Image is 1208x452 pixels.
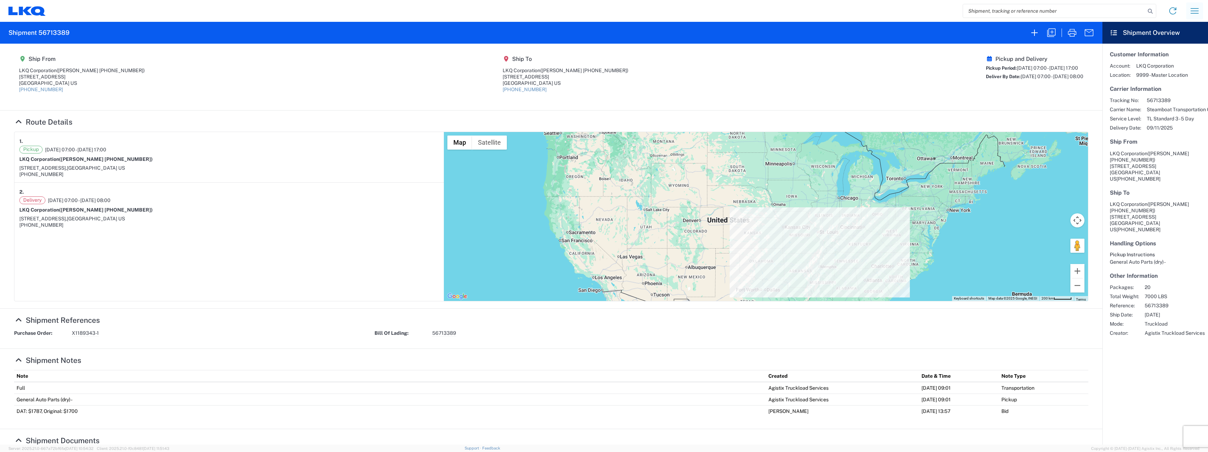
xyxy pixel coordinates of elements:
span: ([PERSON_NAME] [PHONE_NUMBER]) [1110,151,1189,163]
span: ([PERSON_NAME] [PHONE_NUMBER]) [59,156,153,162]
strong: LKQ Corporation [19,156,153,162]
span: Packages: [1110,284,1139,290]
span: ([PERSON_NAME] [PHONE_NUMBER]) [1110,201,1189,213]
div: LKQ Corporation [19,67,145,74]
span: Client: 2025.21.0-f0c8481 [97,446,169,451]
span: Mode: [1110,321,1139,327]
address: [GEOGRAPHIC_DATA] US [1110,150,1201,182]
h2: Shipment 56713389 [8,29,69,37]
span: [GEOGRAPHIC_DATA] US [67,216,125,221]
div: [STREET_ADDRESS] [503,74,628,80]
a: [PHONE_NUMBER] [503,87,547,92]
span: Location: [1110,72,1131,78]
td: Transportation [999,382,1088,394]
span: [DATE] 07:00 - [DATE] 08:00 [1021,74,1083,79]
h5: Ship From [1110,138,1201,145]
span: Carrier Name: [1110,106,1141,113]
strong: 1. [19,137,23,146]
span: Ship Date: [1110,312,1139,318]
div: [GEOGRAPHIC_DATA] US [19,80,145,86]
strong: LKQ Corporation [19,207,153,213]
strong: 2. [19,188,24,196]
span: [DATE] 07:00 - [DATE] 17:00 [1017,65,1078,71]
button: Map Scale: 200 km per 48 pixels [1039,296,1074,301]
span: Pickup [19,146,43,153]
span: Reference: [1110,302,1139,309]
span: [STREET_ADDRESS], [19,165,67,171]
th: Note [14,370,766,382]
span: [PHONE_NUMBER] [1116,176,1160,182]
span: [PHONE_NUMBER] [1116,227,1160,232]
h6: Pickup Instructions [1110,252,1201,258]
span: 56713389 [432,330,456,337]
th: Date & Time [919,370,999,382]
header: Shipment Overview [1102,22,1208,44]
span: Tracking No: [1110,97,1141,103]
td: Pickup [999,394,1088,406]
span: [DATE] 07:00 - [DATE] 08:00 [48,197,111,203]
a: Support [465,446,482,450]
span: ([PERSON_NAME] [PHONE_NUMBER]) [59,207,153,213]
span: 7000 LBS [1145,293,1205,300]
a: Hide Details [14,356,81,365]
a: Open this area in Google Maps (opens a new window) [446,292,469,301]
a: Hide Details [14,118,73,126]
span: 9999 - Master Location [1136,72,1188,78]
td: General Auto Parts (dry) - [14,394,766,406]
td: Agistix Truckload Services [766,394,919,406]
span: [STREET_ADDRESS] [1110,163,1156,169]
span: Pickup Period: [986,65,1017,71]
span: Service Level: [1110,115,1141,122]
th: Created [766,370,919,382]
span: X1189343-1 [72,330,99,337]
span: Deliver By Date: [986,74,1021,79]
span: [GEOGRAPHIC_DATA] US [67,165,125,171]
td: [DATE] 09:01 [919,394,999,406]
td: [DATE] 13:57 [919,406,999,417]
strong: Bill Of Lading: [375,330,427,337]
h5: Ship From [19,56,145,62]
address: [GEOGRAPHIC_DATA] US [1110,201,1201,233]
span: 200 km [1042,296,1053,300]
span: ([PERSON_NAME] [PHONE_NUMBER]) [57,68,145,73]
td: Bid [999,406,1088,417]
span: ([PERSON_NAME] [PHONE_NUMBER]) [540,68,628,73]
table: Shipment Notes [14,370,1088,417]
div: [PHONE_NUMBER] [19,222,439,228]
span: Map data ©2025 Google, INEGI [988,296,1037,300]
span: LKQ Corporation [STREET_ADDRESS] [1110,201,1189,220]
td: Full [14,382,766,394]
h5: Pickup and Delivery [986,56,1083,62]
div: LKQ Corporation [503,67,628,74]
img: Google [446,292,469,301]
a: Hide Details [14,436,100,445]
a: Terms [1076,297,1086,301]
button: Show satellite imagery [472,136,507,150]
span: Total Weight: [1110,293,1139,300]
td: Agistix Truckload Services [766,382,919,394]
button: Zoom in [1070,264,1084,278]
button: Keyboard shortcuts [954,296,984,301]
button: Zoom out [1070,278,1084,293]
td: DAT: $1787, Original: $1700 [14,406,766,417]
h5: Customer Information [1110,51,1201,58]
h5: Ship To [503,56,628,62]
span: [DATE] 07:00 - [DATE] 17:00 [45,146,106,153]
span: Agistix Truckload Services [1145,330,1205,336]
h5: Handling Options [1110,240,1201,247]
span: LKQ Corporation [1136,63,1188,69]
strong: Purchase Order: [14,330,67,337]
span: [STREET_ADDRESS], [19,216,67,221]
button: Show street map [447,136,472,150]
span: Delivery Date: [1110,125,1141,131]
div: [GEOGRAPHIC_DATA] US [503,80,628,86]
input: Shipment, tracking or reference number [963,4,1145,18]
a: [PHONE_NUMBER] [19,87,63,92]
span: [DATE] 11:51:43 [143,446,169,451]
td: [PERSON_NAME] [766,406,919,417]
a: Hide Details [14,316,100,325]
th: Note Type [999,370,1088,382]
h5: Carrier Information [1110,86,1201,92]
span: Creator: [1110,330,1139,336]
span: 20 [1145,284,1205,290]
